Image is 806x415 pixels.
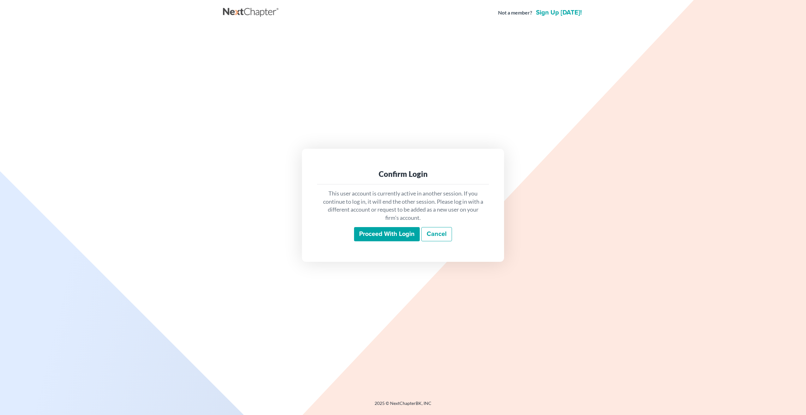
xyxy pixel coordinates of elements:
p: This user account is currently active in another session. If you continue to log in, it will end ... [322,189,484,222]
a: Sign up [DATE]! [535,9,583,16]
input: Proceed with login [354,227,420,242]
strong: Not a member? [498,9,532,16]
div: Confirm Login [322,169,484,179]
a: Cancel [421,227,452,242]
div: 2025 © NextChapterBK, INC [223,400,583,412]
